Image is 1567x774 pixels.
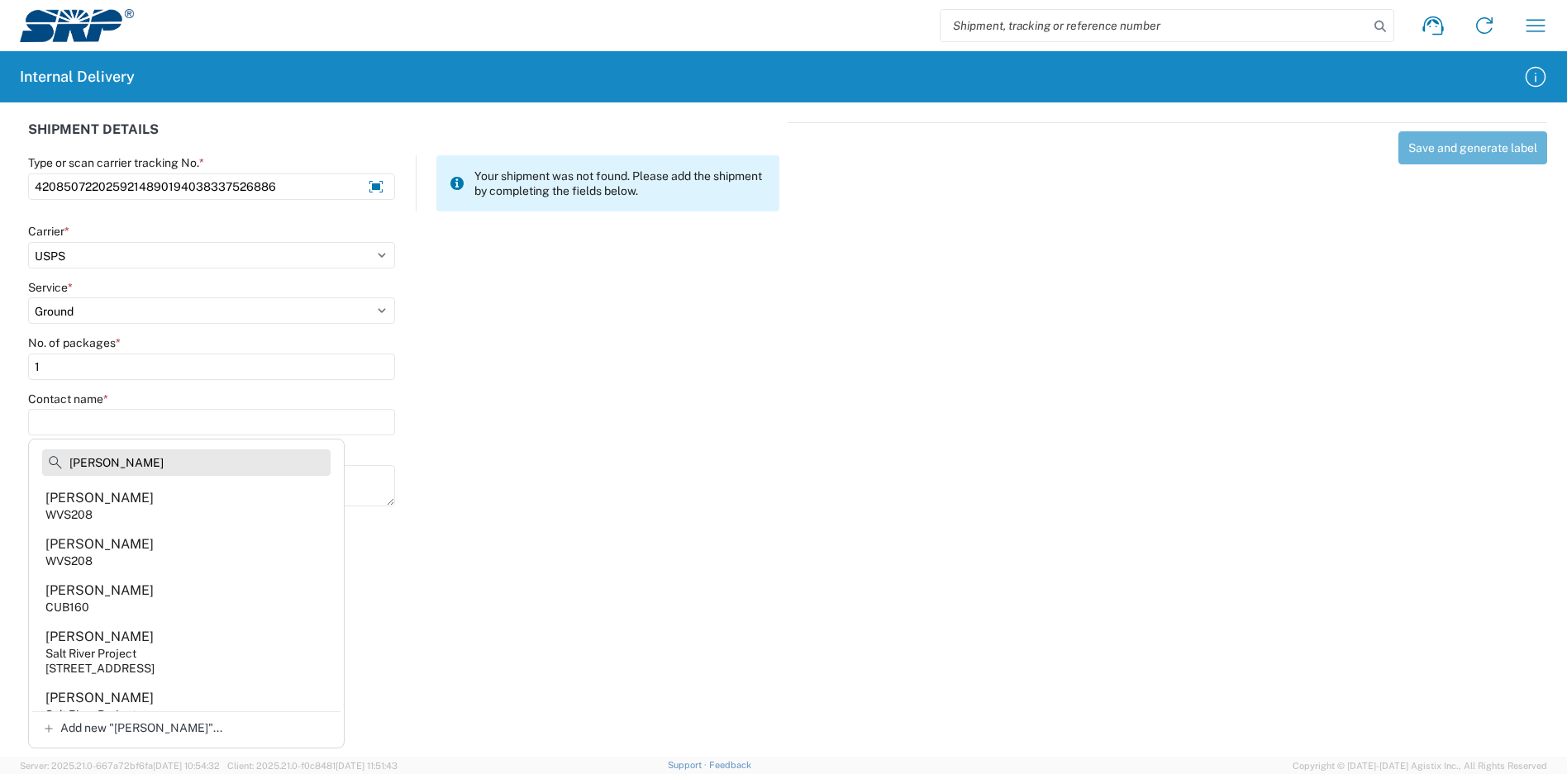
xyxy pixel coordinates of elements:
span: Your shipment was not found. Please add the shipment by completing the fields below. [474,169,766,198]
label: Type or scan carrier tracking No. [28,155,204,170]
label: Service [28,280,73,295]
div: SHIPMENT DETAILS [28,122,779,155]
div: CUB160 [45,600,89,615]
img: srp [20,9,134,42]
div: [STREET_ADDRESS] [45,661,155,676]
label: Carrier [28,224,69,239]
div: [PERSON_NAME] [45,535,154,553]
div: [PERSON_NAME] [45,689,154,707]
div: [PERSON_NAME] [45,628,154,646]
a: Support [668,760,709,770]
span: Copyright © [DATE]-[DATE] Agistix Inc., All Rights Reserved [1293,758,1547,773]
div: WVS208 [45,553,93,568]
span: Add new "[PERSON_NAME]"... [60,720,222,735]
label: No. of packages [28,335,121,350]
label: Contact name [28,392,108,406]
div: [PERSON_NAME] [45,489,154,507]
span: Client: 2025.21.0-f0c8481 [227,761,398,771]
a: Feedback [709,760,751,770]
span: Server: 2025.21.0-667a72bf6fa [20,761,220,771]
div: Salt River Project [45,707,136,722]
div: Salt River Project [45,646,136,661]
div: WVS208 [45,507,93,522]
h2: Internal Delivery [20,67,135,87]
span: [DATE] 11:51:43 [336,761,398,771]
span: [DATE] 10:54:32 [153,761,220,771]
div: [PERSON_NAME] [45,582,154,600]
input: Shipment, tracking or reference number [941,10,1369,41]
